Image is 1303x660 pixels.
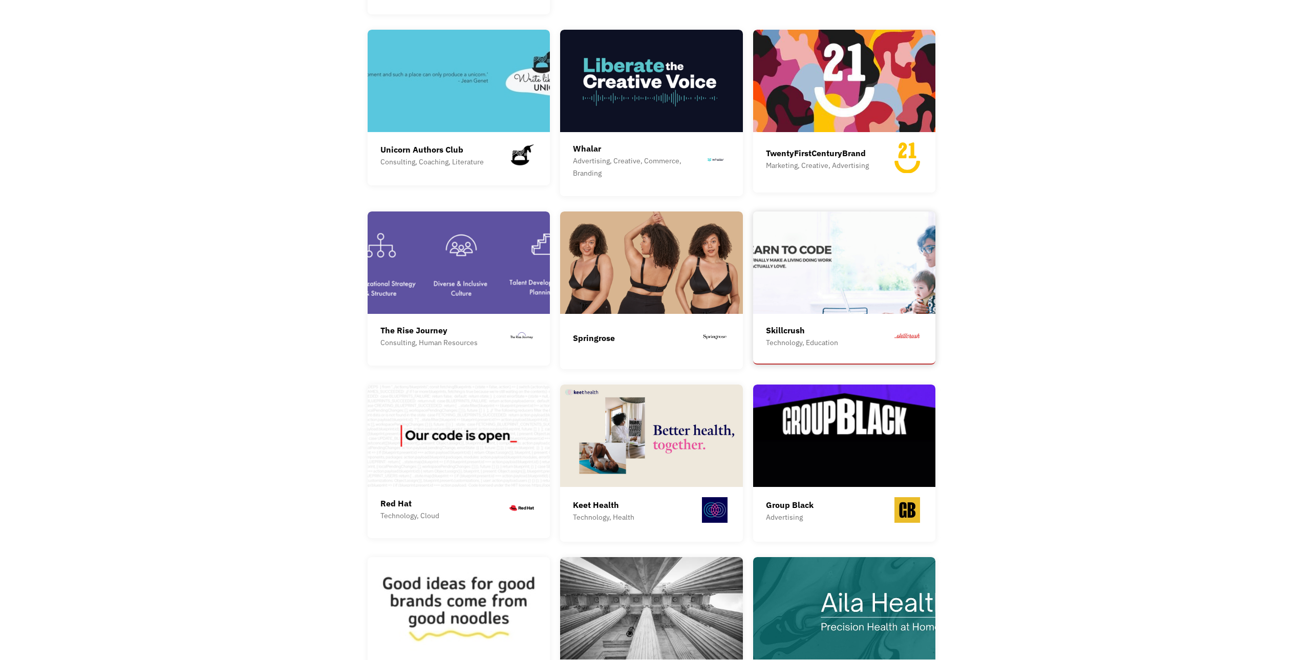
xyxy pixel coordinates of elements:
a: SkillcrushTechnology, Education [753,211,936,365]
div: Technology, Cloud [380,509,439,522]
div: Consulting, Human Resources [380,336,478,349]
a: Springrose [560,211,743,369]
a: TwentyFirstCenturyBrandMarketing, Creative, Advertising [753,30,936,193]
div: Group Black [766,499,814,511]
div: Technology, Education [766,336,838,349]
a: Red HatTechnology, Cloud [368,385,550,539]
div: Technology, Health [573,511,634,523]
div: Skillcrush [766,324,838,336]
div: Consulting, Coaching, Literature [380,156,484,168]
div: Springrose [573,332,615,344]
div: Advertising [766,511,814,523]
a: The Rise JourneyConsulting, Human Resources [368,211,550,366]
a: Group BlackAdvertising [753,385,936,542]
div: Marketing, Creative, Advertising [766,159,869,172]
div: Unicorn Authors Club [380,143,484,156]
div: Keet Health [573,499,634,511]
a: Unicorn Authors ClubConsulting, Coaching, Literature [368,30,550,185]
div: TwentyFirstCenturyBrand [766,147,869,159]
a: Keet HealthTechnology, Health [560,385,743,542]
div: Advertising, Creative, Commerce, Branding [573,155,701,179]
a: WhalarAdvertising, Creative, Commerce, Branding [560,30,743,196]
div: Whalar [573,142,701,155]
div: The Rise Journey [380,324,478,336]
div: Red Hat [380,497,439,509]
